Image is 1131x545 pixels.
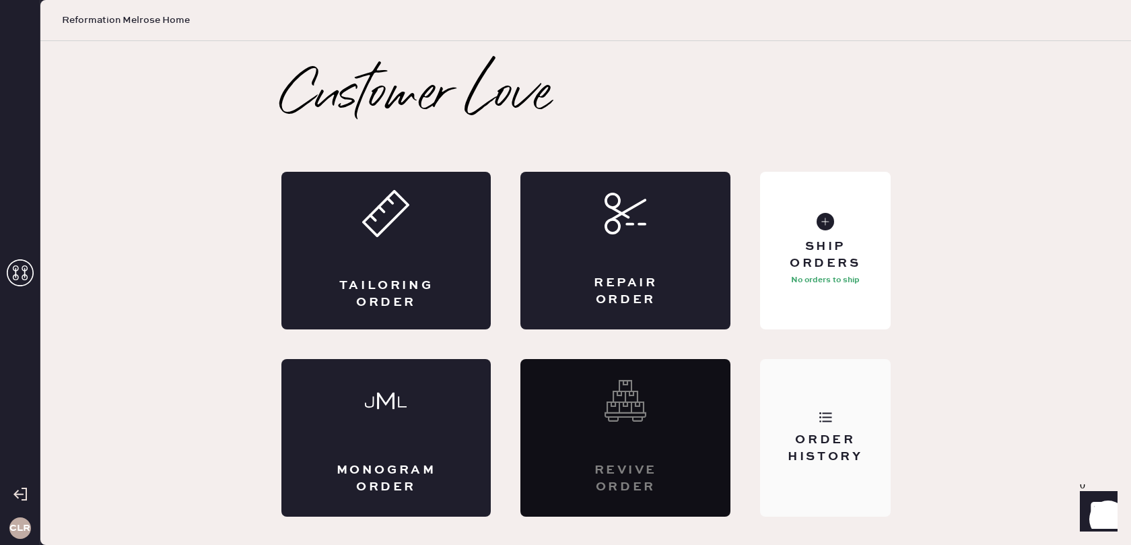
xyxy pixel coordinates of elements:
[1067,484,1125,542] iframe: Front Chat
[9,523,30,533] h3: CLR
[335,462,438,496] div: Monogram Order
[574,462,677,496] div: Revive order
[574,275,677,309] div: Repair Order
[771,238,879,272] div: Ship Orders
[791,272,860,288] p: No orders to ship
[520,359,730,517] div: Interested? Contact us at care@hemster.co
[62,13,190,27] span: Reformation Melrose Home
[281,69,551,123] h2: Customer Love
[771,432,879,466] div: Order History
[335,278,438,311] div: Tailoring Order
